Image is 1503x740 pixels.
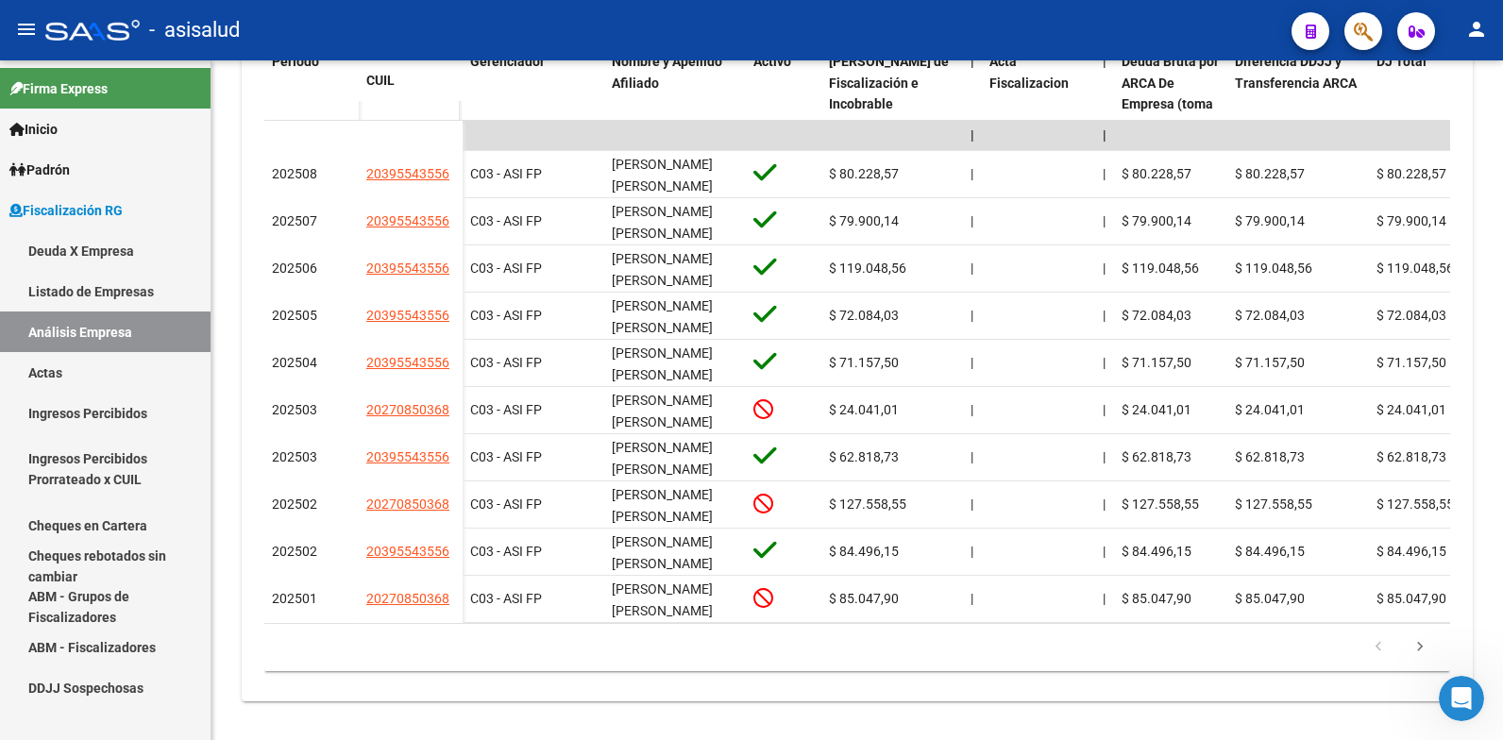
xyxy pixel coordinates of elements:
[829,54,949,112] span: [PERSON_NAME] de Fiscalización e Incobrable
[1122,166,1191,181] span: $ 80.228,57
[821,42,963,168] datatable-header-cell: Deuda Bruta Neto de Fiscalización e Incobrable
[971,544,973,559] span: |
[272,591,317,606] span: 202501
[1439,676,1484,721] iframe: Intercom live chat
[9,200,123,221] span: Fiscalización RG
[9,119,58,140] span: Inicio
[1376,591,1446,606] span: $ 85.047,90
[9,78,108,99] span: Firma Express
[612,440,713,477] span: [PERSON_NAME] [PERSON_NAME]
[366,166,449,181] span: 20395543556
[829,591,899,606] span: $ 85.047,90
[1376,496,1454,512] span: $ 127.558,55
[1235,402,1305,417] span: $ 24.041,01
[1103,127,1106,143] span: |
[612,157,713,193] span: [PERSON_NAME] [PERSON_NAME]
[366,544,449,559] span: 20395543556
[264,42,359,121] datatable-header-cell: Período
[612,298,713,335] span: [PERSON_NAME] [PERSON_NAME]
[971,591,973,606] span: |
[1122,591,1191,606] span: $ 85.047,90
[1376,402,1446,417] span: $ 24.041,01
[366,73,395,88] span: CUIL
[612,251,713,288] span: [PERSON_NAME] [PERSON_NAME]
[272,213,317,228] span: 202507
[829,544,899,559] span: $ 84.496,15
[149,9,240,51] span: - asisalud
[366,591,449,606] span: 20270850368
[470,496,542,512] span: C03 - ASI FP
[272,449,317,464] span: 202503
[1114,42,1227,168] datatable-header-cell: Deuda Bruta por ARCA De Empresa (toma en cuenta todos los afiliados)
[1103,261,1106,276] span: |
[1376,308,1446,323] span: $ 72.084,03
[829,261,906,276] span: $ 119.048,56
[1122,355,1191,370] span: $ 71.157,50
[1103,355,1106,370] span: |
[963,42,982,168] datatable-header-cell: |
[1376,166,1446,181] span: $ 80.228,57
[470,449,542,464] span: C03 - ASI FP
[470,166,542,181] span: C03 - ASI FP
[829,308,899,323] span: $ 72.084,03
[1103,166,1106,181] span: |
[1122,54,1219,155] span: Deuda Bruta por ARCA De Empresa (toma en cuenta todos los afiliados)
[470,261,542,276] span: C03 - ASI FP
[612,487,713,524] span: [PERSON_NAME] [PERSON_NAME]
[982,42,1095,168] datatable-header-cell: Acta Fiscalizacion
[971,308,973,323] span: |
[612,581,713,618] span: [PERSON_NAME] [PERSON_NAME]
[1103,591,1106,606] span: |
[604,42,746,168] datatable-header-cell: Nombre y Apellido Afiliado
[1103,402,1106,417] span: |
[366,308,449,323] span: 20395543556
[463,42,604,168] datatable-header-cell: Gerenciador
[1235,496,1312,512] span: $ 127.558,55
[1103,496,1106,512] span: |
[1227,42,1369,168] datatable-header-cell: Diferencia DDJJ y Transferencia ARCA
[272,166,317,181] span: 202508
[971,402,973,417] span: |
[1235,261,1312,276] span: $ 119.048,56
[971,213,973,228] span: |
[1235,166,1305,181] span: $ 80.228,57
[612,54,722,91] span: Nombre y Apellido Afiliado
[612,393,713,429] span: [PERSON_NAME] [PERSON_NAME]
[1235,355,1305,370] span: $ 71.157,50
[366,261,449,276] span: 20395543556
[1122,308,1191,323] span: $ 72.084,03
[1122,544,1191,559] span: $ 84.496,15
[470,54,545,69] span: Gerenciador
[1235,544,1305,559] span: $ 84.496,15
[971,496,973,512] span: |
[971,127,974,143] span: |
[971,54,974,69] span: |
[470,308,542,323] span: C03 - ASI FP
[1103,544,1106,559] span: |
[971,261,973,276] span: |
[470,355,542,370] span: C03 - ASI FP
[1376,213,1446,228] span: $ 79.900,14
[470,213,542,228] span: C03 - ASI FP
[1235,213,1305,228] span: $ 79.900,14
[971,449,973,464] span: |
[9,160,70,180] span: Padrón
[272,54,319,69] span: Período
[971,166,973,181] span: |
[366,496,449,512] span: 20270850368
[829,449,899,464] span: $ 62.818,73
[1235,308,1305,323] span: $ 72.084,03
[470,402,542,417] span: C03 - ASI FP
[1235,54,1357,91] span: Diferencia DDJJ y Transferencia ARCA
[1103,213,1106,228] span: |
[989,54,1069,91] span: Acta Fiscalizacion
[1122,213,1191,228] span: $ 79.900,14
[470,591,542,606] span: C03 - ASI FP
[1376,261,1454,276] span: $ 119.048,56
[366,449,449,464] span: 20395543556
[1376,54,1427,69] span: DJ Total
[1103,308,1106,323] span: |
[1122,449,1191,464] span: $ 62.818,73
[1376,449,1446,464] span: $ 62.818,73
[359,60,463,101] datatable-header-cell: CUIL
